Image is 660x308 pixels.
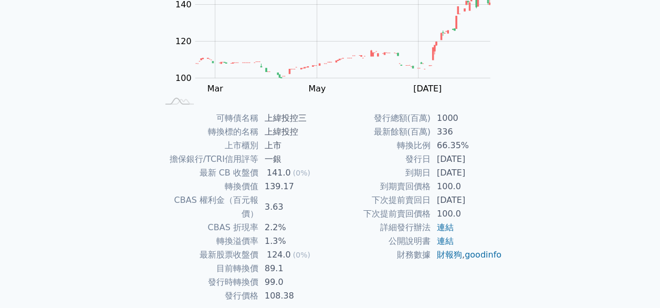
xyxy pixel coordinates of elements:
[258,180,330,193] td: 139.17
[293,251,310,259] span: (0%)
[258,262,330,275] td: 89.1
[431,180,502,193] td: 100.0
[431,125,502,139] td: 336
[158,234,258,248] td: 轉換溢價率
[330,125,431,139] td: 最新餘額(百萬)
[158,139,258,152] td: 上市櫃別
[431,193,502,207] td: [DATE]
[158,180,258,193] td: 轉換價值
[330,139,431,152] td: 轉換比例
[258,289,330,303] td: 108.38
[437,236,454,246] a: 連結
[158,193,258,221] td: CBAS 權利金（百元報價）
[607,258,660,308] div: 聊天小工具
[158,152,258,166] td: 擔保銀行/TCRI信用評等
[293,169,310,177] span: (0%)
[158,166,258,180] td: 最新 CB 收盤價
[308,84,326,94] tspan: May
[330,180,431,193] td: 到期賣回價格
[330,207,431,221] td: 下次提前賣回價格
[258,152,330,166] td: 一銀
[175,36,192,46] tspan: 120
[158,262,258,275] td: 目前轉換價
[431,152,502,166] td: [DATE]
[330,221,431,234] td: 詳細發行辦法
[158,248,258,262] td: 最新股票收盤價
[265,166,293,180] div: 141.0
[431,207,502,221] td: 100.0
[258,111,330,125] td: 上緯投控三
[258,139,330,152] td: 上市
[431,166,502,180] td: [DATE]
[258,125,330,139] td: 上緯投控
[158,221,258,234] td: CBAS 折現率
[330,111,431,125] td: 發行總額(百萬)
[431,248,502,262] td: ,
[258,234,330,248] td: 1.3%
[175,73,192,83] tspan: 100
[330,193,431,207] td: 下次提前賣回日
[431,139,502,152] td: 66.35%
[437,222,454,232] a: 連結
[258,275,330,289] td: 99.0
[258,221,330,234] td: 2.2%
[330,152,431,166] td: 發行日
[158,111,258,125] td: 可轉債名稱
[158,275,258,289] td: 發行時轉換價
[437,250,462,260] a: 財報狗
[330,234,431,248] td: 公開說明書
[465,250,501,260] a: goodinfo
[265,248,293,262] div: 124.0
[431,111,502,125] td: 1000
[158,125,258,139] td: 轉換標的名稱
[330,166,431,180] td: 到期日
[330,248,431,262] td: 財務數據
[413,84,442,94] tspan: [DATE]
[207,84,223,94] tspan: Mar
[158,289,258,303] td: 發行價格
[607,258,660,308] iframe: Chat Widget
[258,193,330,221] td: 3.63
